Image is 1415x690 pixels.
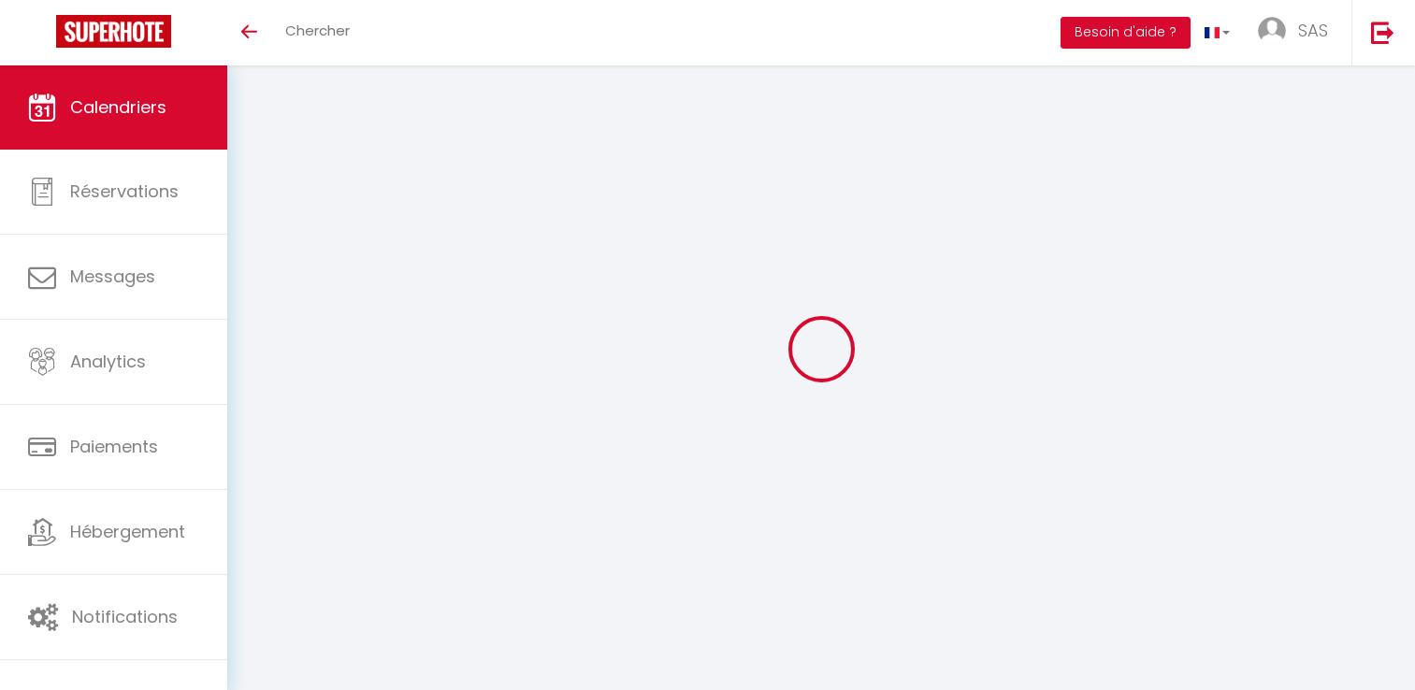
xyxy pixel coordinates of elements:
[70,350,146,373] span: Analytics
[1258,17,1286,45] img: ...
[56,15,171,48] img: Super Booking
[285,21,350,40] span: Chercher
[70,265,155,288] span: Messages
[70,435,158,458] span: Paiements
[1371,21,1394,44] img: logout
[1061,17,1191,49] button: Besoin d'aide ?
[72,605,178,628] span: Notifications
[70,95,166,119] span: Calendriers
[1298,19,1328,42] span: SAS
[70,520,185,543] span: Hébergement
[70,180,179,203] span: Réservations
